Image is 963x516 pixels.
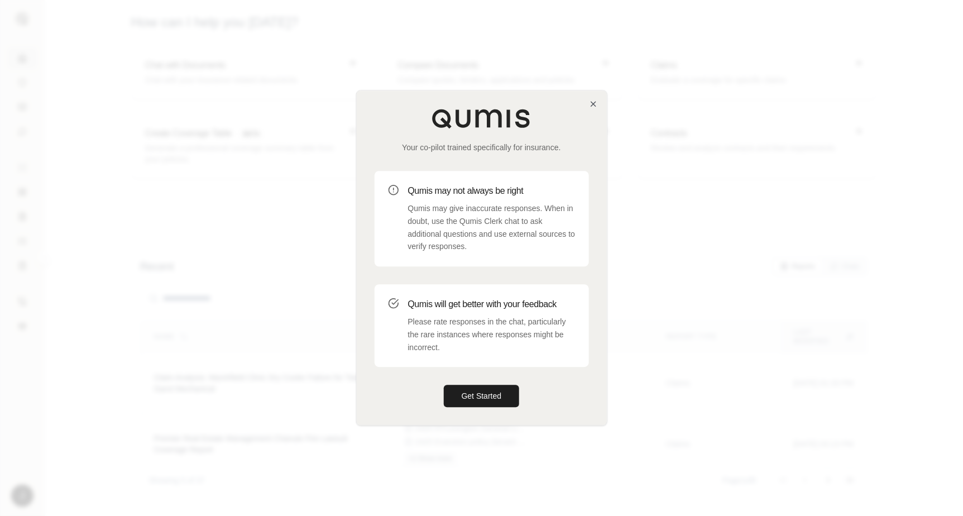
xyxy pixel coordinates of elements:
[375,142,589,153] p: Your co-pilot trained specifically for insurance.
[408,316,576,353] p: Please rate responses in the chat, particularly the rare instances where responses might be incor...
[408,184,576,198] h3: Qumis may not always be right
[444,385,520,408] button: Get Started
[432,108,532,128] img: Qumis Logo
[408,298,576,311] h3: Qumis will get better with your feedback
[408,202,576,253] p: Qumis may give inaccurate responses. When in doubt, use the Qumis Clerk chat to ask additional qu...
